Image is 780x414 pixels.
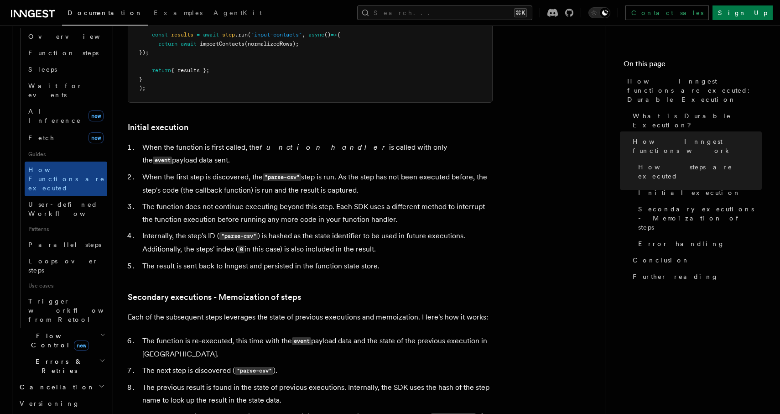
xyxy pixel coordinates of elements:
[25,28,107,45] a: Overview
[181,41,197,47] span: await
[28,108,81,124] span: AI Inference
[638,204,762,232] span: Secondary executions - Memoization of steps
[28,257,98,274] span: Loops over steps
[25,253,107,278] a: Loops over steps
[16,353,107,379] button: Errors & Retries
[148,3,208,25] a: Examples
[88,110,104,121] span: new
[25,103,107,129] a: AI Inferencenew
[219,232,258,240] code: "parse-csv"
[337,31,340,38] span: {
[25,147,107,162] span: Guides
[638,239,725,248] span: Error handling
[633,137,762,155] span: How Inngest functions work
[629,268,762,285] a: Further reading
[197,31,200,38] span: =
[139,85,146,91] span: );
[213,9,262,16] span: AgentKit
[25,222,107,236] span: Patterns
[140,171,493,197] li: When the first step is discovered, the step is run. As the step has not been executed before, the...
[153,157,172,164] code: event
[625,5,709,20] a: Contact sales
[140,364,493,377] li: The next step is discovered ( ).
[28,49,99,57] span: Function steps
[25,45,107,61] a: Function steps
[20,400,80,407] span: Versioning
[128,121,188,134] a: Initial execution
[25,129,107,147] a: Fetchnew
[624,58,762,73] h4: On this page
[152,67,171,73] span: return
[331,31,337,38] span: =>
[28,201,110,217] span: User-defined Workflows
[28,166,105,192] span: How Functions are executed
[28,241,101,248] span: Parallel steps
[140,260,493,273] li: The result is sent back to Inngest and persisted in the function state store.
[16,379,107,395] button: Cancellation
[203,31,219,38] span: await
[633,272,718,281] span: Further reading
[638,162,762,181] span: How steps are executed
[139,49,149,56] span: });
[222,31,235,38] span: step
[634,159,762,184] a: How steps are executed
[627,77,762,104] span: How Inngest functions are executed: Durable Execution
[25,162,107,196] a: How Functions are executed
[88,132,104,143] span: new
[292,337,311,345] code: event
[244,41,299,47] span: (normalizedRows);
[25,278,107,293] span: Use cases
[25,236,107,253] a: Parallel steps
[128,291,301,304] a: Secondary executions - Memoization of steps
[248,31,251,38] span: (
[16,395,107,412] a: Versioning
[28,134,55,141] span: Fetch
[200,41,244,47] span: importContacts
[140,200,493,226] li: The function does not continue executing beyond this step. Each SDK uses a different method to in...
[28,298,129,323] span: Trigger workflows from Retool
[235,367,273,375] code: "parse-csv"
[154,9,203,16] span: Examples
[68,9,143,16] span: Documentation
[634,236,762,252] a: Error handling
[629,133,762,159] a: How Inngest functions work
[152,31,168,38] span: const
[638,188,741,197] span: Initial execution
[634,201,762,236] a: Secondary executions - Memoization of steps
[16,383,95,392] span: Cancellation
[25,78,107,103] a: Wait for events
[171,31,193,38] span: results
[263,173,301,181] code: "parse-csv"
[140,141,493,167] li: When the function is first called, the is called with only the payload data sent.
[171,67,209,73] span: { results };
[260,143,389,152] em: function handler
[140,381,493,407] li: The previous result is found in the state of previous executions. Internally, the SDK uses the ha...
[25,293,107,328] a: Trigger workflows from Retool
[16,357,99,375] span: Errors & Retries
[634,184,762,201] a: Initial execution
[302,31,305,38] span: ,
[139,76,142,83] span: }
[158,41,177,47] span: return
[633,256,690,265] span: Conclusion
[25,196,107,222] a: User-defined Workflows
[16,331,100,350] span: Flow Control
[357,5,532,20] button: Search...⌘K
[140,230,493,256] li: Internally, the step's ID ( ) is hashed as the state identifier to be used in future executions. ...
[238,246,244,253] code: 0
[25,61,107,78] a: Sleeps
[712,5,773,20] a: Sign Up
[28,33,122,40] span: Overview
[28,82,83,99] span: Wait for events
[624,73,762,108] a: How Inngest functions are executed: Durable Execution
[28,66,57,73] span: Sleeps
[629,252,762,268] a: Conclusion
[588,7,610,18] button: Toggle dark mode
[251,31,302,38] span: "input-contacts"
[308,31,324,38] span: async
[208,3,267,25] a: AgentKit
[514,8,527,17] kbd: ⌘K
[62,3,148,26] a: Documentation
[633,111,762,130] span: What is Durable Execution?
[324,31,331,38] span: ()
